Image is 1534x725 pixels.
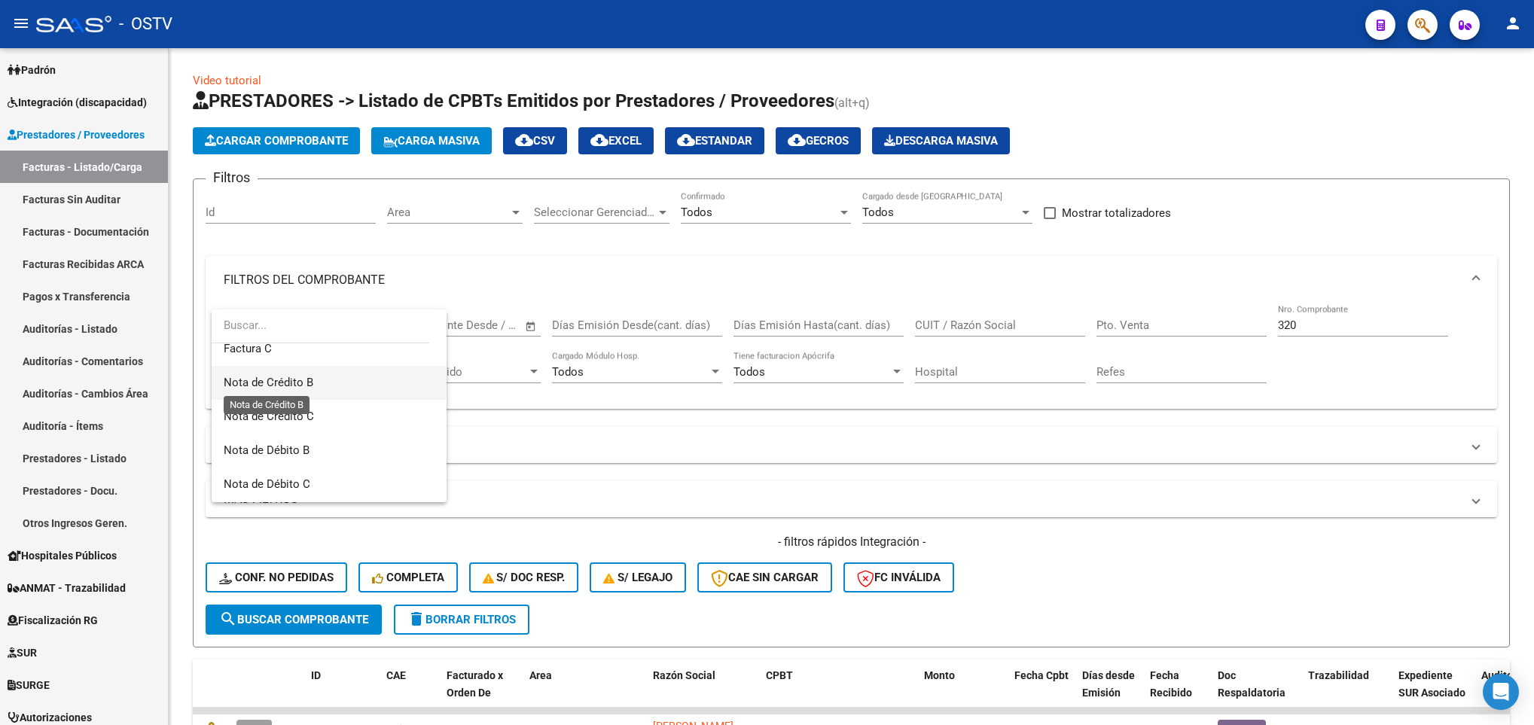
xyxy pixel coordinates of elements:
[224,342,272,355] span: Factura C
[224,410,314,423] span: Nota de Crédito C
[224,477,310,491] span: Nota de Débito C
[224,376,313,389] span: Nota de Crédito B
[1483,674,1519,710] div: Open Intercom Messenger
[224,443,310,457] span: Nota de Débito B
